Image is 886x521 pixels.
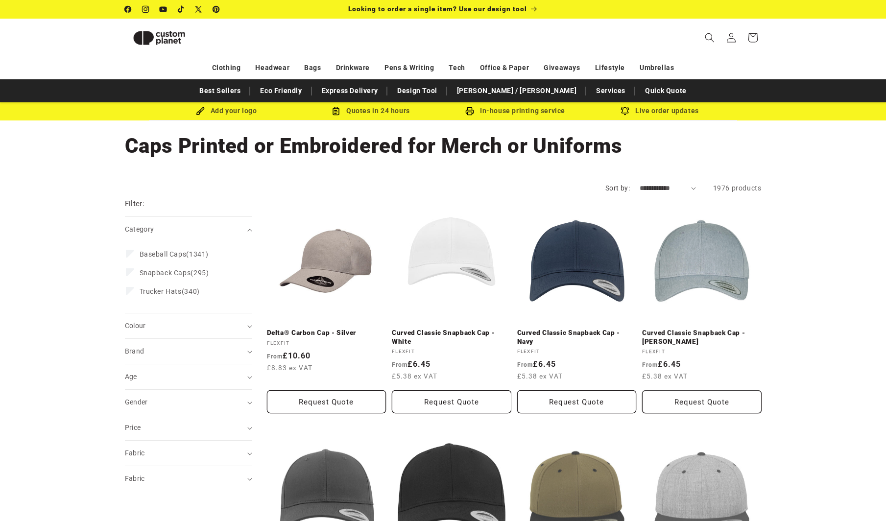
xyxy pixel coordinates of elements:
[336,59,370,76] a: Drinkware
[642,390,762,413] button: Request Quote
[595,59,625,76] a: Lifestyle
[125,474,145,482] span: Fabric
[140,250,209,259] span: (1341)
[392,82,442,99] a: Design Tool
[699,27,720,48] summary: Search
[640,59,674,76] a: Umbrellas
[255,59,289,76] a: Headwear
[304,59,321,76] a: Bags
[194,82,245,99] a: Best Sellers
[125,441,252,466] summary: Fabric (0 selected)
[588,105,732,117] div: Live order updates
[196,107,205,116] img: Brush Icon
[449,59,465,76] a: Tech
[640,82,692,99] a: Quick Quote
[125,449,145,457] span: Fabric
[517,329,637,346] a: Curved Classic Snapback Cap - Navy
[299,105,443,117] div: Quotes in 24 hours
[125,364,252,389] summary: Age (0 selected)
[125,217,252,242] summary: Category (0 selected)
[392,329,511,346] a: Curved Classic Snapback Cap - White
[125,466,252,491] summary: Fabric (0 selected)
[621,107,629,116] img: Order updates
[125,198,145,210] h2: Filter:
[452,82,581,99] a: [PERSON_NAME] / [PERSON_NAME]
[591,82,630,99] a: Services
[125,225,154,233] span: Category
[332,107,340,116] img: Order Updates Icon
[544,59,580,76] a: Giveaways
[392,390,511,413] button: Request Quote
[140,287,182,295] span: Trucker Hats
[465,107,474,116] img: In-house printing
[140,250,187,258] span: Baseball Caps
[121,19,226,57] a: Custom Planet
[517,390,637,413] button: Request Quote
[125,133,762,159] h1: Caps Printed or Embroidered for Merch or Uniforms
[125,390,252,415] summary: Gender (0 selected)
[267,390,386,413] button: Request Quote
[480,59,529,76] a: Office & Paper
[125,313,252,338] summary: Colour (0 selected)
[443,105,588,117] div: In-house printing service
[605,184,630,192] label: Sort by:
[125,339,252,364] summary: Brand (0 selected)
[267,329,386,337] a: Delta® Carbon Cap - Silver
[642,329,762,346] a: Curved Classic Snapback Cap - [PERSON_NAME]
[140,287,200,296] span: (340)
[125,23,193,53] img: Custom Planet
[125,322,146,330] span: Colour
[125,398,148,406] span: Gender
[125,424,141,431] span: Price
[125,373,137,380] span: Age
[317,82,383,99] a: Express Delivery
[713,184,762,192] span: 1976 products
[348,5,527,13] span: Looking to order a single item? Use our design tool
[212,59,241,76] a: Clothing
[384,59,434,76] a: Pens & Writing
[140,269,191,277] span: Snapback Caps
[255,82,307,99] a: Eco Friendly
[140,268,209,277] span: (295)
[125,347,144,355] span: Brand
[154,105,299,117] div: Add your logo
[125,415,252,440] summary: Price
